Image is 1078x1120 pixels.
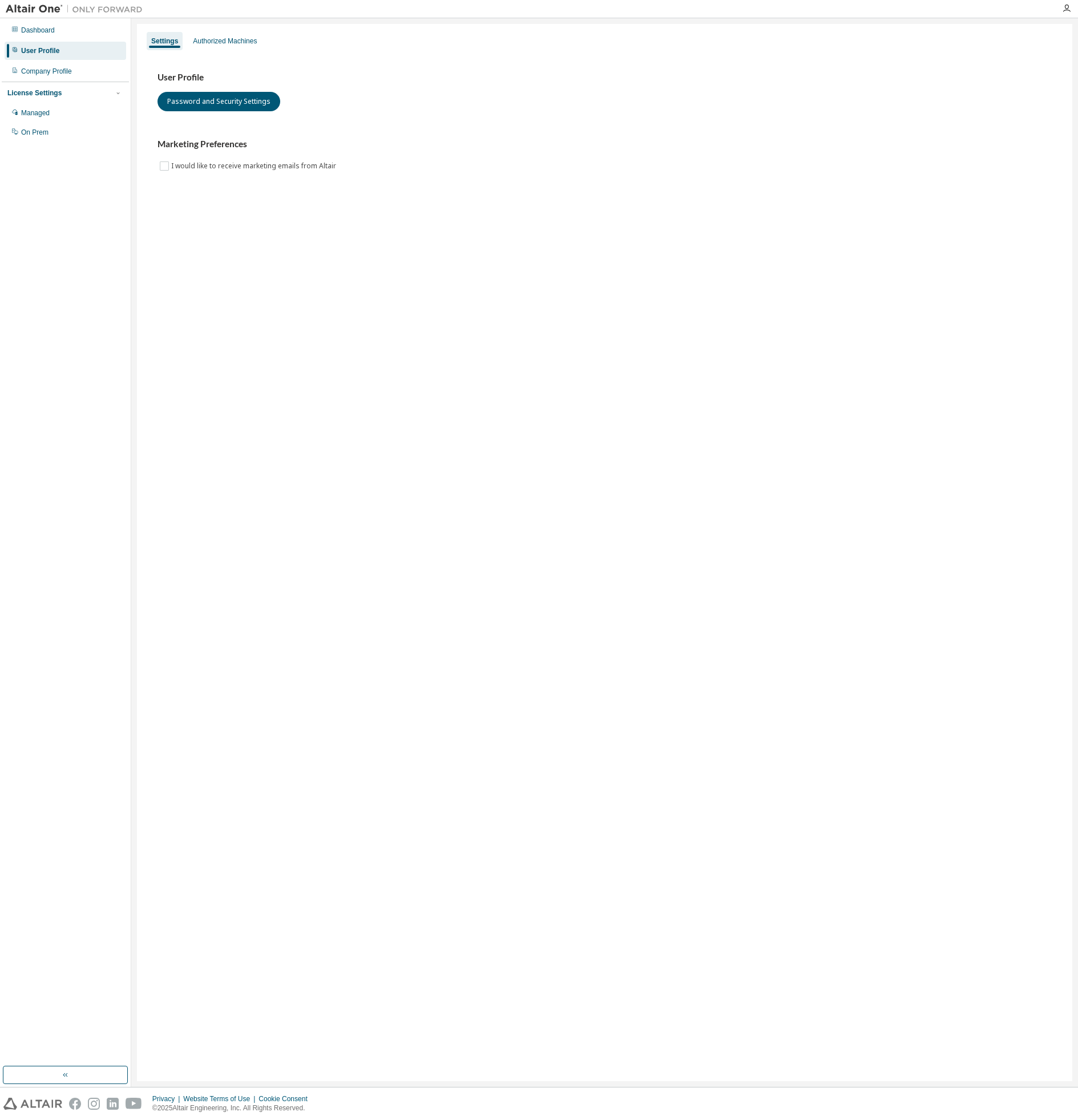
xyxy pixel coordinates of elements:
[21,26,55,35] div: Dashboard
[21,108,50,118] div: Managed
[7,88,62,98] div: License Settings
[88,1098,100,1110] img: instagram.svg
[107,1098,119,1110] img: linkedin.svg
[151,37,178,46] div: Settings
[3,1098,62,1110] img: altair_logo.svg
[158,92,280,111] button: Password and Security Settings
[152,1103,314,1113] p: © 2025 Altair Engineering, Inc. All Rights Reserved.
[259,1094,314,1103] div: Cookie Consent
[183,1094,259,1103] div: Website Terms of Use
[158,72,1052,83] h3: User Profile
[21,67,72,76] div: Company Profile
[21,128,49,137] div: On Prem
[69,1098,81,1110] img: facebook.svg
[152,1094,183,1103] div: Privacy
[6,3,148,15] img: Altair One
[158,139,1052,150] h3: Marketing Preferences
[126,1098,142,1110] img: youtube.svg
[171,159,338,173] label: I would like to receive marketing emails from Altair
[21,46,59,55] div: User Profile
[193,37,257,46] div: Authorized Machines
